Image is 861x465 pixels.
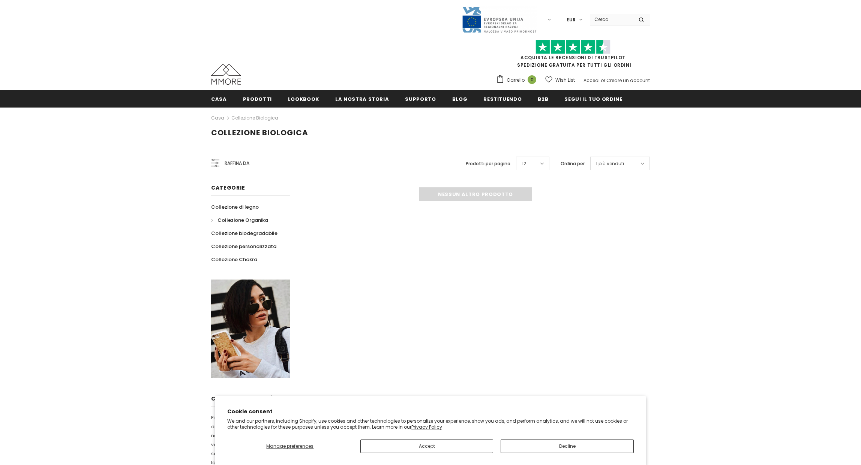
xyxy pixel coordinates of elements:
[211,64,241,85] img: Casi MMORE
[211,214,268,227] a: Collezione Organika
[555,76,575,84] span: Wish List
[211,184,245,191] span: Categorie
[601,77,605,84] span: or
[360,440,493,453] button: Accept
[496,43,650,68] span: SPEDIZIONE GRATUITA PER TUTTI GLI ORDINI
[335,90,389,107] a: La nostra storia
[211,243,276,250] span: Collezione personalizzata
[211,395,274,402] span: contempo uUna più
[561,160,585,167] label: Ordina per
[211,203,259,211] span: Collezione di legno
[528,75,536,84] span: 0
[564,96,622,103] span: Segui il tuo ordine
[227,408,634,416] h2: Cookie consent
[211,240,276,253] a: Collezione personalizzata
[211,256,257,263] span: Collezione Chakra
[522,160,526,167] span: 12
[211,90,227,107] a: Casa
[288,90,319,107] a: Lookbook
[462,16,537,22] a: Javni Razpis
[211,230,277,237] span: Collezione biodegradabile
[538,96,548,103] span: B2B
[590,14,633,25] input: Search Site
[225,159,249,167] span: Raffina da
[405,96,436,103] span: supporto
[227,418,634,430] p: We and our partners, including Shopify, use cookies and other technologies to personalize your ex...
[211,96,227,103] span: Casa
[227,440,353,453] button: Manage preferences
[507,76,525,84] span: Carrello
[217,217,268,224] span: Collezione Organika
[231,115,278,121] a: Collezione biologica
[411,424,442,430] a: Privacy Policy
[335,96,389,103] span: La nostra storia
[405,90,436,107] a: supporto
[211,127,308,138] span: Collezione biologica
[243,96,272,103] span: Prodotti
[496,75,540,86] a: Carrello 0
[452,96,468,103] span: Blog
[564,90,622,107] a: Segui il tuo ordine
[501,440,634,453] button: Decline
[483,96,522,103] span: Restituendo
[596,160,624,167] span: I più venduti
[535,40,610,54] img: Fidati di Pilot Stars
[211,114,224,123] a: Casa
[211,227,277,240] a: Collezione biodegradabile
[211,200,259,214] a: Collezione di legno
[462,6,537,33] img: Javni Razpis
[606,77,650,84] a: Creare un account
[211,253,257,266] a: Collezione Chakra
[243,90,272,107] a: Prodotti
[583,77,600,84] a: Accedi
[538,90,548,107] a: B2B
[466,160,510,167] label: Prodotti per pagina
[288,96,319,103] span: Lookbook
[545,73,575,87] a: Wish List
[452,90,468,107] a: Blog
[266,443,313,449] span: Manage preferences
[567,16,576,24] span: EUR
[520,54,625,61] a: Acquista le recensioni di TrustPilot
[483,90,522,107] a: Restituendo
